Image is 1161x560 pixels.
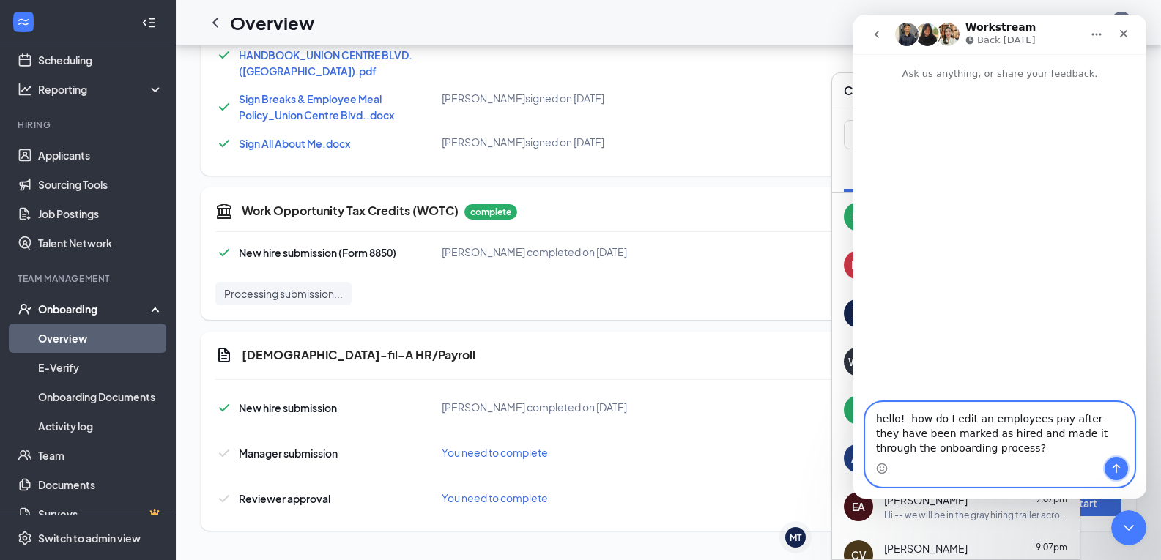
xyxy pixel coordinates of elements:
span: 9:07pm [1036,542,1067,553]
svg: Checkmark [215,444,233,462]
div: Hiring [18,119,160,131]
input: Search applicant [845,121,1018,149]
svg: Checkmark [215,98,233,116]
svg: Checkmark [215,135,233,152]
span: Manager submission [239,447,338,460]
span: [PERSON_NAME] [884,541,968,556]
a: Job Postings [38,199,163,228]
svg: Collapse [141,15,156,30]
a: SurveysCrown [38,499,163,529]
div: Team Management [18,272,160,285]
span: [PERSON_NAME] [884,493,968,507]
svg: TaxGovernmentIcon [215,202,233,220]
span: Processing submission... [224,286,343,301]
svg: Checkmark [215,399,233,417]
p: complete [464,204,517,220]
span: 9:07pm [1036,493,1067,504]
svg: ChevronLeft [207,14,224,31]
h3: Chat [844,83,870,99]
svg: Checkmark [215,46,233,64]
div: MT [852,306,866,321]
svg: Checkmark [215,244,233,261]
svg: Notifications [1048,14,1066,31]
a: Activity log [38,411,163,441]
span: You need to complete [442,491,548,504]
a: Documents [38,470,163,499]
h1: Overview [230,10,314,35]
div: WW [848,354,869,369]
a: Sourcing Tools [38,170,163,199]
svg: WorkstreamLogo [16,15,31,29]
div: AC [851,451,867,466]
div: Reporting [38,82,164,97]
svg: Analysis [18,82,32,97]
span: New hire submission [239,401,337,414]
span: You need to complete [442,446,548,459]
span: [PERSON_NAME] completed on [DATE] [442,400,627,414]
svg: QuestionInfo [1080,14,1098,31]
a: E-Verify [38,353,163,382]
a: Onboarding Documents [38,382,163,411]
span: [PERSON_NAME] completed on [DATE] [442,245,627,258]
button: Start [1048,490,1121,516]
iframe: Intercom live chat [853,15,1146,499]
a: Overview [38,324,163,353]
h5: Work Opportunity Tax Credits (WOTC) [242,203,459,219]
iframe: Intercom live chat [1111,510,1146,545]
div: MT [790,531,801,544]
svg: Document [215,346,233,364]
div: [PERSON_NAME] signed on [DATE] [442,135,743,149]
span: New hire submission (Form 8850) [239,246,396,259]
div: Hi -- we will be in the gray hiring trailer across the street in the AMC theater parking lot for ... [884,509,1068,521]
a: Sign All About Me.docx [239,137,350,150]
a: Sign Breaks & Employee Meal Policy_Union Centre Blvd..docx [239,92,394,122]
span: Reviewer approval [239,492,330,505]
div: RL [853,403,865,417]
div: EA [852,499,865,514]
div: DC [851,258,867,272]
div: Switch to admin view [38,531,141,545]
div: KB [852,209,866,224]
a: Team [38,441,163,470]
svg: Settings [18,531,32,545]
svg: Checkmark [215,490,233,507]
a: Sign TEAM MEMBER POLICY HANDBOOK_UNION CENTRE BLVD. ([GEOGRAPHIC_DATA]).pdf [239,32,412,78]
svg: UserCheck [18,302,32,316]
a: Talent Network [38,228,163,258]
a: Applicants [38,141,163,170]
h5: [DEMOGRAPHIC_DATA]-fil-A HR/Payroll [242,347,475,363]
a: Scheduling [38,45,163,75]
div: Onboarding [38,302,151,316]
div: [PERSON_NAME] signed on [DATE] [442,91,743,105]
